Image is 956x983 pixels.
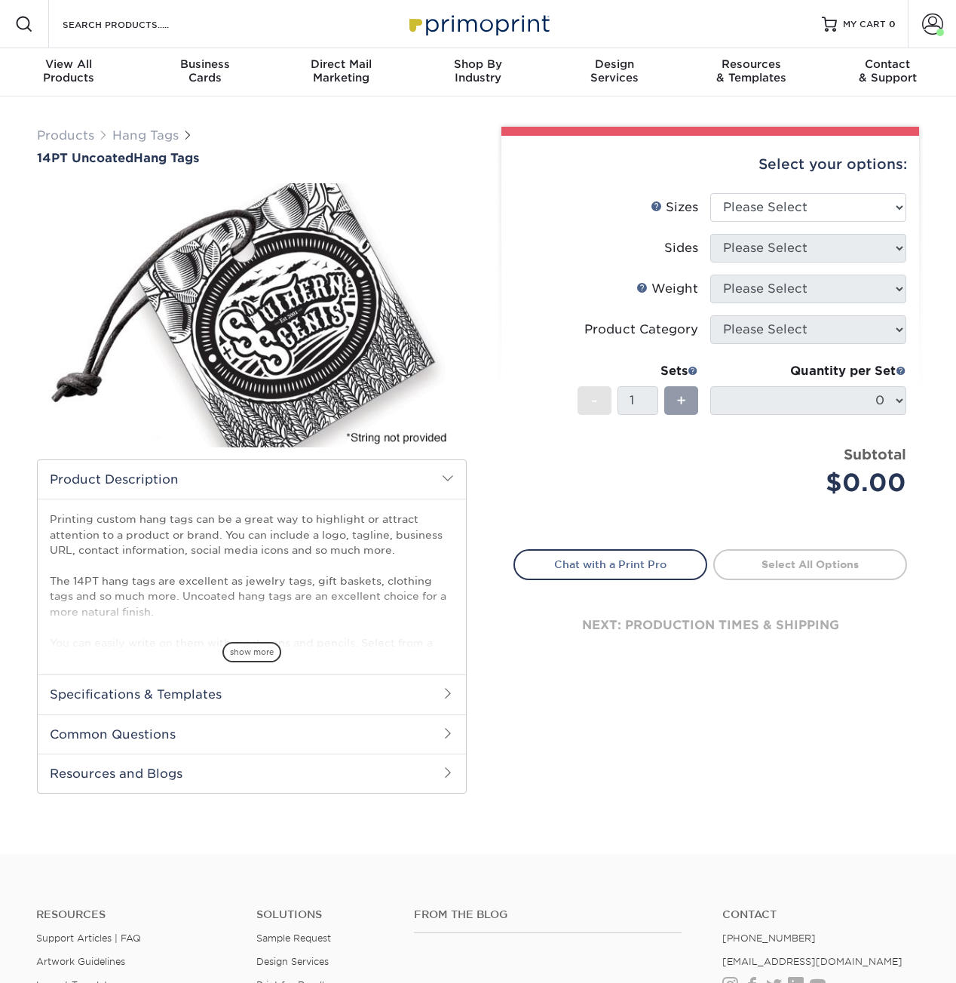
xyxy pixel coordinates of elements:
h4: Resources [36,908,234,921]
div: Weight [636,280,698,298]
div: & Templates [683,57,820,84]
a: Select All Options [713,549,907,579]
a: Sample Request [256,932,331,944]
a: BusinessCards [136,48,273,97]
div: Product Category [584,321,698,339]
a: Resources& Templates [683,48,820,97]
span: Shop By [409,57,546,71]
a: [EMAIL_ADDRESS][DOMAIN_NAME] [722,956,902,967]
h1: Hang Tags [37,151,467,165]
div: Select your options: [513,136,907,193]
span: show more [222,642,281,662]
a: Support Articles | FAQ [36,932,141,944]
span: Contact [820,57,956,71]
span: Design [547,57,683,71]
div: Services [547,57,683,84]
div: Sides [664,239,698,257]
span: Resources [683,57,820,71]
div: Marketing [273,57,409,84]
h2: Product Description [38,460,466,499]
img: 14PT Uncoated 01 [37,172,467,459]
input: SEARCH PRODUCTS..... [61,15,208,33]
h2: Common Questions [38,714,466,754]
a: Design Services [256,956,329,967]
div: next: production times & shipping [513,580,907,671]
div: Sizes [651,198,698,217]
div: & Support [820,57,956,84]
p: Printing custom hang tags can be a great way to highlight or attract attention to a product or br... [50,511,454,696]
a: Contact& Support [820,48,956,97]
a: Chat with a Print Pro [513,549,707,579]
div: $0.00 [722,465,906,501]
img: Primoprint [403,8,553,40]
a: Shop ByIndustry [409,48,546,97]
h2: Specifications & Templates [38,674,466,714]
span: 0 [889,19,896,29]
span: Business [136,57,273,71]
a: DesignServices [547,48,683,97]
span: MY CART [843,18,886,31]
span: - [591,389,598,412]
a: Products [37,128,94,143]
a: Hang Tags [112,128,179,143]
a: Contact [722,908,920,921]
h2: Resources and Blogs [38,754,466,793]
a: [PHONE_NUMBER] [722,932,816,944]
strong: Subtotal [844,446,906,462]
div: Sets [578,362,698,380]
iframe: Google Customer Reviews [4,937,128,978]
h4: From the Blog [414,908,682,921]
a: 14PT UncoatedHang Tags [37,151,467,165]
span: + [676,389,686,412]
span: Direct Mail [273,57,409,71]
span: 14PT Uncoated [37,151,133,165]
div: Quantity per Set [710,362,906,380]
a: Direct MailMarketing [273,48,409,97]
h4: Solutions [256,908,391,921]
div: Cards [136,57,273,84]
div: Industry [409,57,546,84]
